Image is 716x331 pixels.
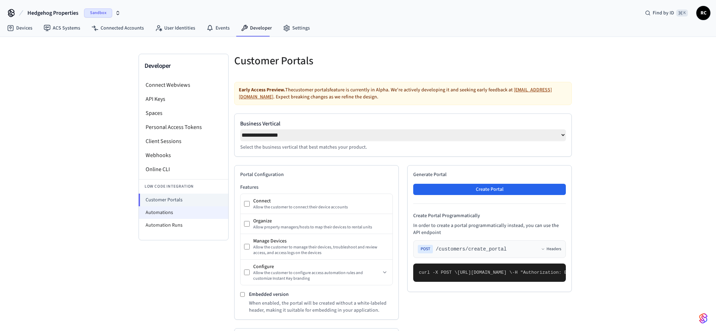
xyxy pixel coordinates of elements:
[696,6,710,20] button: RC
[139,106,228,120] li: Spaces
[457,270,512,275] span: [URL][DOMAIN_NAME] \
[512,270,644,275] span: -H "Authorization: Bearer seam_api_key_123456" \
[139,148,228,162] li: Webhooks
[413,184,566,195] button: Create Portal
[240,144,566,151] p: Select the business vertical that best matches your product.
[139,206,228,219] li: Automations
[436,246,507,253] span: /customers/create_portal
[139,194,228,206] li: Customer Portals
[240,119,566,128] label: Business Vertical
[234,82,572,105] div: The customer portals feature is currently in Alpha. We're actively developing it and seeking earl...
[234,54,399,68] h5: Customer Portals
[418,245,433,253] span: POST
[1,22,38,34] a: Devices
[240,171,393,178] h2: Portal Configuration
[413,222,566,236] p: In order to create a portal programmatically instead, you can use the API endpoint
[413,171,566,178] h2: Generate Portal
[239,86,552,100] a: [EMAIL_ADDRESS][DOMAIN_NAME]
[27,9,78,17] span: Hedgehog Properties
[253,238,389,245] div: Manage Devices
[541,246,561,252] button: Headers
[676,9,688,17] span: ⌘ K
[653,9,674,17] span: Find by ID
[419,270,457,275] span: curl -X POST \
[699,313,708,324] img: SeamLogoGradient.69752ec5.svg
[253,263,381,270] div: Configure
[253,197,389,205] div: Connect
[239,86,285,93] strong: Early Access Preview.
[86,22,149,34] a: Connected Accounts
[240,184,393,191] h3: Features
[84,8,112,18] span: Sandbox
[38,22,86,34] a: ACS Systems
[139,92,228,106] li: API Keys
[413,212,566,219] h4: Create Portal Programmatically
[139,219,228,232] li: Automation Runs
[253,245,389,256] div: Allow the customer to manage their devices, troubleshoot and review access, and access logs on th...
[277,22,315,34] a: Settings
[139,134,228,148] li: Client Sessions
[253,270,381,281] div: Allow the customer to configure access automation rules and customize Instant Key branding
[149,22,201,34] a: User Identities
[145,61,223,71] h3: Developer
[139,179,228,194] li: Low Code Integration
[139,162,228,176] li: Online CLI
[639,7,693,19] div: Find by ID⌘ K
[235,22,277,34] a: Developer
[253,205,389,210] div: Allow the customer to connect their device accounts
[139,78,228,92] li: Connect Webviews
[249,291,289,298] label: Embedded version
[253,218,389,225] div: Organize
[249,300,393,314] p: When enabled, the portal will be created without a white-labeled header, making it suitable for e...
[139,120,228,134] li: Personal Access Tokens
[201,22,235,34] a: Events
[253,225,389,230] div: Allow property managers/hosts to map their devices to rental units
[697,7,710,19] span: RC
